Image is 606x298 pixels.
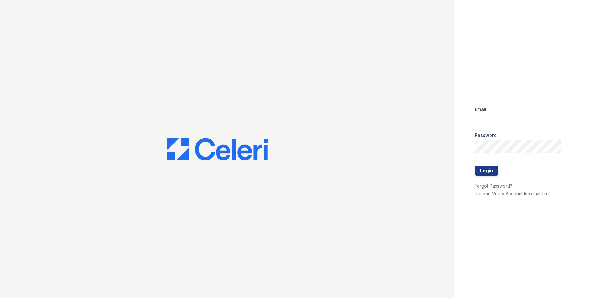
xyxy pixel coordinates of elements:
[475,183,512,189] a: Forgot Password?
[475,166,498,176] button: Login
[475,191,547,196] a: Resend Verify Account Information
[475,106,486,113] label: Email
[475,132,497,138] label: Password
[167,138,268,161] img: CE_Logo_Blue-a8612792a0a2168367f1c8372b55b34899dd931a85d93a1a3d3e32e68fde9ad4.png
